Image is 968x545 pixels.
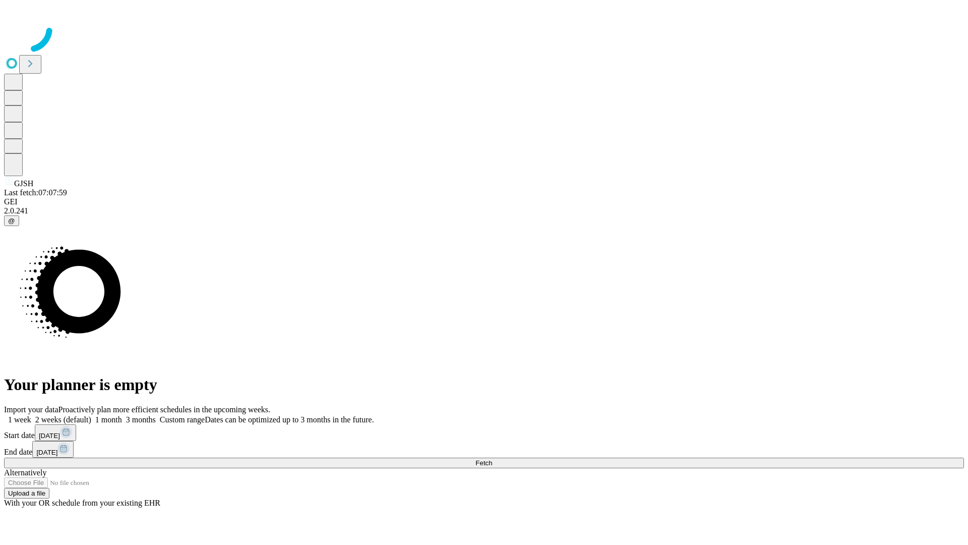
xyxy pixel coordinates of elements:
[4,375,964,394] h1: Your planner is empty
[4,215,19,226] button: @
[160,415,205,424] span: Custom range
[36,449,57,456] span: [DATE]
[4,405,58,414] span: Import your data
[126,415,156,424] span: 3 months
[8,415,31,424] span: 1 week
[4,468,46,477] span: Alternatively
[35,424,76,441] button: [DATE]
[4,458,964,468] button: Fetch
[32,441,74,458] button: [DATE]
[35,415,91,424] span: 2 weeks (default)
[4,441,964,458] div: End date
[205,415,374,424] span: Dates can be optimized up to 3 months in the future.
[14,179,33,188] span: GJSH
[58,405,270,414] span: Proactively plan more efficient schedules in the upcoming weeks.
[8,217,15,225] span: @
[475,459,492,467] span: Fetch
[39,432,60,440] span: [DATE]
[4,424,964,441] div: Start date
[4,206,964,215] div: 2.0.241
[4,188,67,197] span: Last fetch: 07:07:59
[4,197,964,206] div: GEI
[95,415,122,424] span: 1 month
[4,488,49,499] button: Upload a file
[4,499,160,507] span: With your OR schedule from your existing EHR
